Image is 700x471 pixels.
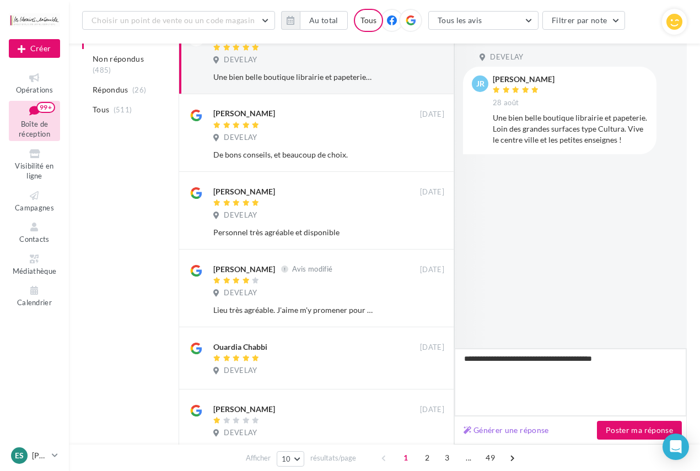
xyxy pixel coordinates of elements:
[9,101,60,141] a: Boîte de réception99+
[460,449,477,467] span: ...
[213,305,373,316] div: Lieu très agréable. J'aime m'y promener pour regarder les livres. Il y a de nombreux et variés ar...
[213,72,373,83] div: Une bien belle boutique librairie et papeterie. Loin des grandes surfaces type Cultura. Vive le c...
[9,251,60,278] a: Médiathèque
[213,149,373,160] div: De bons conseils, et beaucoup de choix.
[9,219,60,246] a: Contacts
[493,75,554,83] div: [PERSON_NAME]
[542,11,626,30] button: Filtrer par note
[459,424,553,437] button: Générer une réponse
[16,85,53,94] span: Opérations
[246,453,271,463] span: Afficher
[213,108,275,119] div: [PERSON_NAME]
[310,453,356,463] span: résultats/page
[420,265,444,275] span: [DATE]
[224,55,257,65] span: DEVELAY
[9,187,60,214] a: Campagnes
[114,105,132,114] span: (511)
[282,454,291,463] span: 10
[277,451,305,467] button: 10
[93,66,111,74] span: (485)
[36,102,55,113] div: 99+
[420,405,444,415] span: [DATE]
[418,449,436,467] span: 2
[93,53,144,64] span: Non répondus
[15,450,24,461] span: ES
[597,421,682,440] button: Poster ma réponse
[493,98,519,108] span: 28 août
[481,449,499,467] span: 49
[420,343,444,353] span: [DATE]
[9,39,60,58] div: Nouvelle campagne
[476,78,484,89] span: Jr
[397,449,414,467] span: 1
[420,110,444,120] span: [DATE]
[93,104,109,115] span: Tous
[490,52,523,62] span: DEVELAY
[281,11,348,30] button: Au total
[93,84,128,95] span: Répondus
[213,404,275,415] div: [PERSON_NAME]
[91,15,255,25] span: Choisir un point de vente ou un code magasin
[354,9,383,32] div: Tous
[9,39,60,58] button: Créer
[9,445,60,466] a: ES [PERSON_NAME]
[13,267,57,275] span: Médiathèque
[493,112,648,145] div: Une bien belle boutique librairie et papeterie. Loin des grandes surfaces type Cultura. Vive le c...
[15,161,53,181] span: Visibilité en ligne
[82,11,275,30] button: Choisir un point de vente ou un code magasin
[213,264,275,275] div: [PERSON_NAME]
[213,342,267,353] div: Ouardia Chabbi
[213,227,373,238] div: Personnel très agréable et disponible
[438,449,456,467] span: 3
[224,288,257,298] span: DEVELAY
[19,235,50,243] span: Contacts
[224,366,257,376] span: DEVELAY
[428,11,539,30] button: Tous les avis
[224,210,257,220] span: DEVELAY
[438,15,482,25] span: Tous les avis
[17,298,52,307] span: Calendrier
[15,203,54,212] span: Campagnes
[132,85,146,94] span: (26)
[19,120,50,139] span: Boîte de réception
[292,264,332,273] span: Avis modifié
[300,11,348,30] button: Au total
[663,434,689,460] div: Open Intercom Messenger
[32,450,47,461] p: [PERSON_NAME]
[213,186,275,197] div: [PERSON_NAME]
[9,145,60,183] a: Visibilité en ligne
[224,428,257,438] span: DEVELAY
[224,133,257,143] span: DEVELAY
[9,282,60,309] a: Calendrier
[9,69,60,96] a: Opérations
[420,187,444,197] span: [DATE]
